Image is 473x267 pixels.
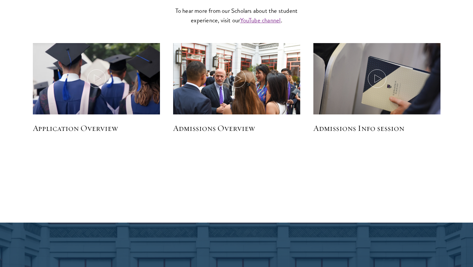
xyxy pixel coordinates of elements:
p: To hear more from our Scholars about the student experience, visit our . [172,6,301,25]
img: Administrator-speaking-to-group-of-students-outside-in-courtyard [173,43,300,128]
a: YouTube channel [240,15,281,25]
h5: Application Overview [33,123,160,134]
img: student holding Schwarzman Scholar documents [313,43,440,128]
h5: Admissions Info session [313,123,440,134]
button: Administrator-speaking-to-group-of-students-outside-in-courtyard [173,43,300,115]
button: student holding Schwarzman Scholar documents [313,43,440,115]
h5: Admissions Overview [173,123,300,134]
